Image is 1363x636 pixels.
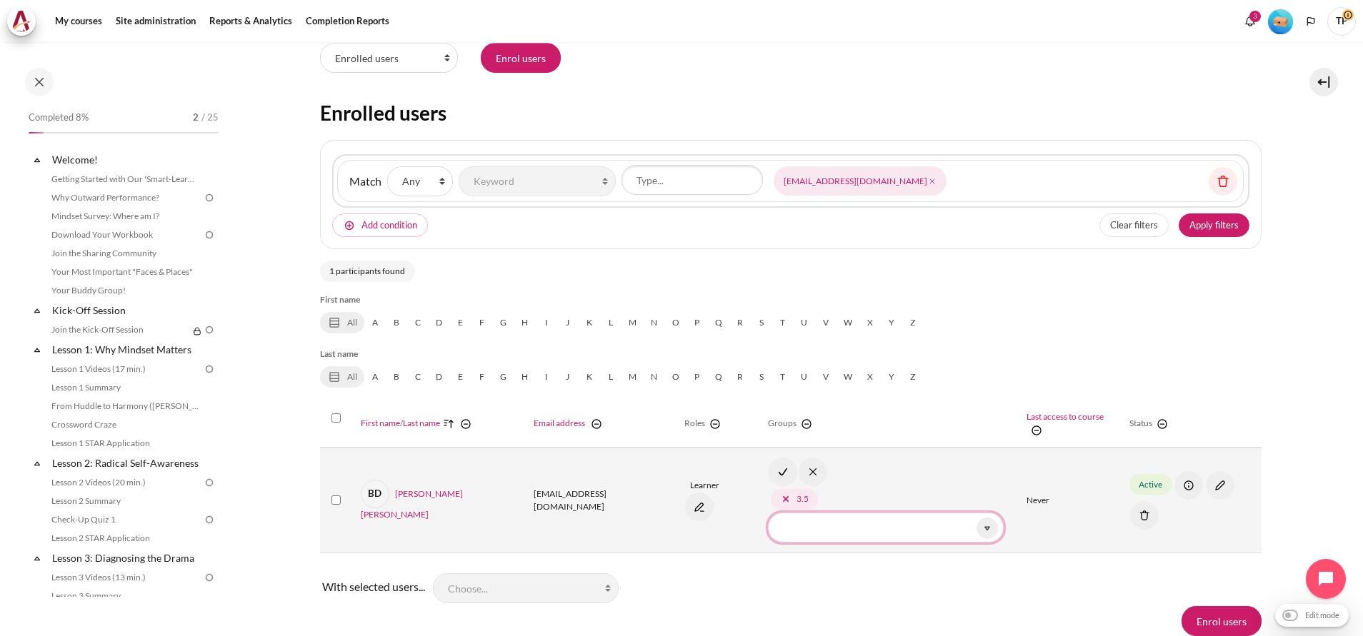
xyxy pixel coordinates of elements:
[30,153,44,167] span: Collapse
[797,493,809,505] div: 3.5
[50,150,203,169] a: Welcome!
[536,312,557,333] a: I
[361,218,417,233] span: Add condition
[837,366,859,388] a: W
[47,435,203,452] a: Lesson 1 STAR Application
[729,366,751,388] a: R
[203,513,216,526] img: To do
[50,340,203,359] a: Lesson 1: Why Mindset Matters
[1206,471,1234,500] img: Edit enrolment
[47,189,203,206] a: Why Outward Performance?
[193,111,199,125] span: 2
[621,312,644,333] a: M
[589,417,604,431] img: switch_minus
[1129,474,1172,495] span: Active
[47,569,203,586] a: Lesson 3 Videos (13 min.)
[30,551,44,565] span: Collapse
[644,312,665,333] a: N
[30,343,44,357] span: Collapse
[1174,471,1203,500] img: Manual enrolments
[320,293,1262,306] h5: First name
[349,173,381,190] label: Match
[621,366,644,388] a: M
[203,363,216,375] img: To do
[751,312,772,333] a: S
[204,7,297,36] a: Reports & Analytics
[203,476,216,489] img: To do
[47,245,203,262] a: Join the Sharing Community
[1155,417,1169,431] img: switch_minus
[407,312,429,333] a: C
[579,312,600,333] a: K
[794,312,815,333] a: U
[799,417,814,431] img: switch_minus
[1121,402,1262,448] th: Status
[361,480,517,521] a: BD[PERSON_NAME] [PERSON_NAME]
[557,312,579,333] a: J
[11,11,31,32] img: Architeck
[534,418,585,428] a: Email address
[799,458,827,486] img: Cancel
[676,402,760,448] th: Roles
[1179,213,1249,238] button: Apply filters
[47,493,203,510] a: Lesson 2 Summary
[320,348,1262,360] h5: Last name
[459,417,473,431] img: switch_minus
[47,321,189,338] a: Join the Kick-Off Session
[772,366,794,388] a: T
[301,7,394,36] a: Completion Reports
[881,366,902,388] a: Y
[708,312,729,333] a: Q
[1327,7,1356,36] span: TP
[364,312,386,333] a: A
[320,580,427,593] label: With selected users...
[471,312,493,333] a: F
[1129,509,1159,520] a: Unenrol
[708,366,729,388] a: Q
[902,366,924,388] a: Z
[407,366,429,388] a: C
[1027,423,1044,438] a: Hide Last access to course
[429,312,450,333] a: D
[47,360,203,378] a: Lesson 1 Videos (17 min.)
[386,312,407,333] a: B
[774,166,947,196] span: [EMAIL_ADDRESS][DOMAIN_NAME]
[751,366,772,388] a: S
[332,213,428,238] button: Add condition
[320,312,364,333] a: All
[525,448,675,553] td: [EMAIL_ADDRESS][DOMAIN_NAME]
[687,312,708,333] a: P
[859,366,881,388] a: X
[47,587,203,605] a: Lesson 3 Summary
[111,7,201,36] a: Site administration
[429,366,450,388] a: D
[47,474,203,491] a: Lesson 2 Videos (20 min.)
[203,228,216,241] img: To do
[705,417,722,431] a: Hide Roles
[50,301,203,320] a: Kick-Off Session
[665,312,687,333] a: O
[450,312,471,333] a: E
[684,480,719,511] a: Learner Binh Doan Thanh Tam's role assignments
[902,312,924,333] a: Z
[493,366,514,388] a: G
[47,226,203,243] a: Download Your Workbook
[203,323,216,336] img: To do
[441,417,456,431] img: Ascending
[481,43,561,73] input: Enrol users
[759,402,1018,448] th: Groups
[29,111,89,125] span: Completed 8%
[1300,11,1322,32] button: Languages
[47,208,203,225] a: Mindset Survey: Where am I?
[557,366,579,388] a: J
[47,171,203,188] a: Getting Started with Our 'Smart-Learning' Platform
[47,530,203,547] a: Lesson 2 STAR Application
[794,366,815,388] a: U
[1327,7,1356,36] a: User menu
[1205,479,1235,490] a: Edit enrolment
[1209,167,1237,196] button: Remove filter row
[320,366,364,388] a: All
[203,191,216,204] img: To do
[881,312,902,333] a: Y
[203,571,216,584] img: To do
